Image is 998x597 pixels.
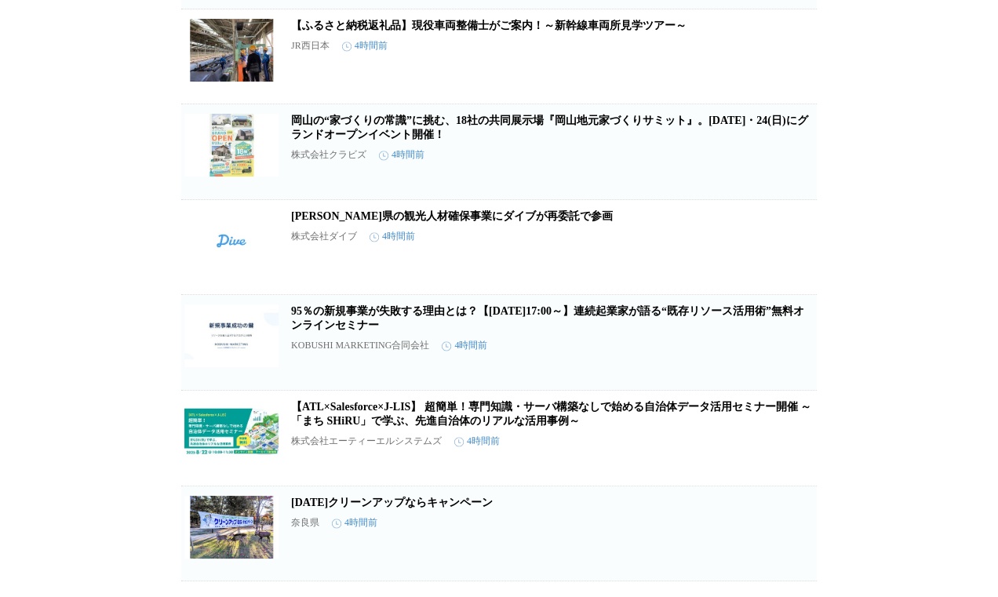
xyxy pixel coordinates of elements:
p: 奈良県 [291,516,319,530]
time: 4時間前 [370,230,415,243]
a: 95％の新規事業が失敗する理由とは？【[DATE]17:00～】連続起業家が語る“既存リソース活用術”無料オンラインセミナー [291,305,804,331]
img: 2025クリーンアップならキャンペーン [184,496,279,559]
img: 岡山の“家づくりの常識”に挑む、18社の共同展示場『岡山地元家づくりサミット』。8/23(土)・24(日)にグランドオープンイベント開催！ [184,114,279,177]
time: 4時間前 [379,148,424,162]
time: 4時間前 [332,516,377,530]
a: 【ふるさと納税返礼品】現役車両整備士がご案内！～新幹線車両所見学ツアー～ [291,20,687,31]
img: 【ATL×Salesforce×J-LIS】 超簡単！専門知識・サーバ構築なしで始める自治体データ活用セミナー開催 ～「まち SHiRU」で学ぶ、先進自治体のリアルな活用事例～ [184,400,279,463]
p: 株式会社ダイブ [291,230,357,243]
p: JR西日本 [291,39,330,53]
time: 4時間前 [454,435,500,448]
p: 株式会社エーティーエルシステムズ [291,435,442,448]
a: 岡山の“家づくりの常識”に挑む、18社の共同展示場『岡山地元家づくりサミット』。[DATE]・24(日)にグランドオープンイベント開催！ [291,115,808,140]
a: 【ATL×Salesforce×J-LIS】 超簡単！専門知識・サーバ構築なしで始める自治体データ活用セミナー開催 ～「まち SHiRU」で学ぶ、先進自治体のリアルな活用事例～ [291,401,811,427]
time: 4時間前 [342,39,388,53]
img: 【ふるさと納税返礼品】現役車両整備士がご案内！～新幹線車両所見学ツアー～ [184,19,279,82]
p: KOBUSHI MARKETING合同会社 [291,339,429,352]
img: 95％の新規事業が失敗する理由とは？【9月3日(水)17:00～】連続起業家が語る“既存リソース活用術”無料オンラインセミナー [184,304,279,367]
a: [DATE]クリーンアップならキャンペーン [291,497,493,508]
time: 4時間前 [442,339,487,352]
p: 株式会社クラビズ [291,148,366,162]
a: [PERSON_NAME]県の観光人材確保事業にダイブが再委託で参画 [291,210,613,222]
img: 千葉県の観光人材確保事業にダイブが再委託で参画 [184,209,279,272]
